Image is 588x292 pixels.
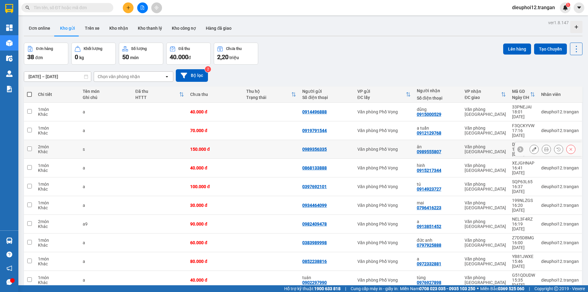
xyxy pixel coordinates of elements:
div: Trạng thái [246,95,291,100]
button: Trên xe [80,21,104,36]
div: 1 món [38,163,76,168]
div: 1 món [38,107,76,112]
div: Khối lượng [84,47,102,51]
div: dieuphoi12.trangan [541,165,579,170]
div: 0972332881 [417,261,441,266]
span: Miền Bắc [480,285,524,292]
div: 1 món [38,256,76,261]
th: Toggle SortBy [509,86,538,103]
div: 150.000 đ [190,147,240,152]
img: warehouse-icon [6,55,13,62]
img: dashboard-icon [6,25,13,31]
div: Văn phòng [GEOGRAPHIC_DATA] [465,200,506,210]
div: 0797925888 [417,243,441,248]
div: Đã thu [135,89,179,94]
div: tú [417,182,458,187]
div: G51QDUDW [512,273,535,278]
sup: 1 [566,3,570,7]
div: 1 món [38,200,76,205]
button: Đơn online [24,21,55,36]
div: Văn phòng Phố Vọng [357,259,411,264]
span: Miền Nam [400,285,475,292]
button: Tạo Chuyến [534,44,567,55]
th: Toggle SortBy [132,86,187,103]
div: Z7D5D8MG [512,235,535,240]
div: s [83,147,129,152]
div: dieuphoi12.trangan [541,259,579,264]
div: Văn phòng Phố Vọng [357,203,411,208]
div: Khác [38,261,76,266]
div: 1 món [38,126,76,131]
input: Select a date range. [24,72,91,82]
span: message [6,279,12,285]
div: 0397692101 [302,184,327,189]
span: | [345,285,346,292]
div: 0989356335 [302,147,327,152]
span: kg [79,55,84,60]
div: ĐC giao [465,95,501,100]
div: Khác [38,168,76,173]
div: 40.000 đ [190,165,240,170]
div: Văn phòng [GEOGRAPHIC_DATA] [465,238,506,248]
span: search [25,6,30,10]
div: XEJGHNAP [512,161,535,165]
div: Tạo kho hàng mới [570,21,582,33]
div: dieuphoi12.trangan [541,128,579,133]
div: mai [417,200,458,205]
span: ⚪️ [477,287,479,290]
button: Khối lượng0kg [71,43,116,65]
th: Toggle SortBy [354,86,414,103]
div: Khác [38,187,76,192]
div: 0914496888 [302,109,327,114]
div: 60.000 đ [190,240,240,245]
div: NEL3F4RZ [512,217,535,222]
button: plus [123,2,134,13]
button: file-add [137,2,148,13]
button: Kho gửi [55,21,80,36]
div: VP gửi [357,89,406,94]
div: 2 món [38,144,76,149]
div: a [83,278,129,283]
div: 0852238816 [302,259,327,264]
div: 15:35 [DATE] [512,278,535,287]
div: dieuphoi12.trangan [541,240,579,245]
div: a [417,256,458,261]
div: Khác [38,243,76,248]
div: Mã GD [512,89,530,94]
div: Đã thu [179,47,190,51]
div: Thu hộ [246,89,291,94]
strong: 0369 525 060 [498,286,524,291]
div: 0868133888 [302,165,327,170]
div: 30.000 đ [190,203,240,208]
div: 1 món [38,182,76,187]
div: tuán [302,275,351,280]
button: Số lượng50món [119,43,163,65]
span: triệu [229,55,239,60]
div: 16:00 [DATE] [512,240,535,250]
img: warehouse-icon [6,237,13,244]
span: copyright [554,286,558,291]
button: Đã thu40.000đ [166,43,211,65]
div: 0976927898 [417,280,441,285]
div: DVRQ93VM [512,142,535,147]
div: Sửa đơn hàng [530,145,539,154]
div: dieuphoi12.trangan [541,222,579,226]
div: hinh [417,163,458,168]
div: a tuấn [417,126,458,131]
span: | [529,285,530,292]
div: Chọn văn phòng nhận [98,74,140,80]
div: Ngày ĐH [512,95,530,100]
button: Đơn hàng38đơn [24,43,68,65]
button: Lên hàng [503,44,531,55]
div: 0915217344 [417,168,441,173]
div: 16:41 [DATE] [512,165,535,175]
div: Người nhận [417,88,458,93]
div: Văn phòng Phố Vọng [357,240,411,245]
button: Kho nhận [104,21,133,36]
div: Văn phòng [GEOGRAPHIC_DATA] [465,126,506,135]
div: YB81JWXE [512,254,535,259]
div: ĐC lấy [357,95,406,100]
div: 0989555807 [417,149,441,154]
div: 15:46 [DATE] [512,259,535,269]
div: Văn phòng Phố Vọng [357,165,411,170]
